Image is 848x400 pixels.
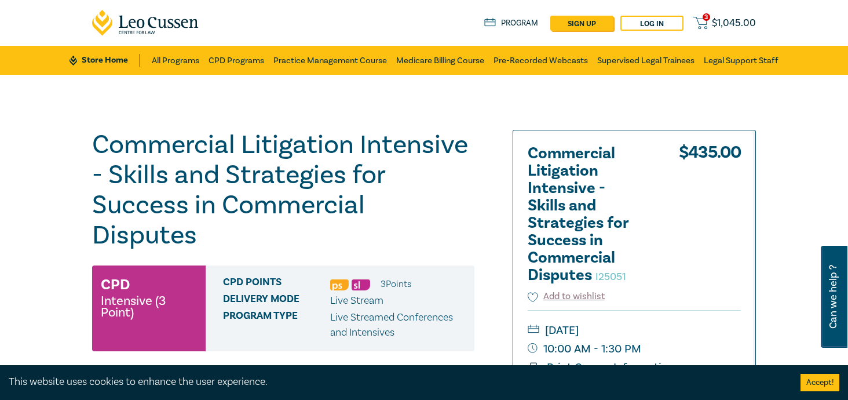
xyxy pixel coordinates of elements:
[209,46,264,75] a: CPD Programs
[494,46,588,75] a: Pre-Recorded Webcasts
[484,17,538,30] a: Program
[101,295,197,318] small: Intensive (3 Point)
[679,145,741,290] div: $ 435.00
[70,54,140,67] a: Store Home
[528,360,674,375] a: Print Course Information
[9,374,783,390] div: This website uses cookies to enhance the user experience.
[101,274,130,295] h3: CPD
[801,374,839,391] button: Accept cookies
[273,46,387,75] a: Practice Management Course
[352,279,370,290] img: Substantive Law
[330,279,349,290] img: Professional Skills
[223,277,330,292] span: CPD Points
[597,46,695,75] a: Supervised Legal Trainees
[330,310,466,340] p: Live Streamed Conferences and Intensives
[528,340,741,358] small: 10:00 AM - 1:30 PM
[704,46,778,75] a: Legal Support Staff
[396,46,484,75] a: Medicare Billing Course
[92,130,474,250] h1: Commercial Litigation Intensive - Skills and Strategies for Success in Commercial Disputes
[703,13,710,21] span: 3
[330,294,383,307] span: Live Stream
[223,310,330,340] span: Program type
[620,16,683,31] a: Log in
[223,293,330,308] span: Delivery Mode
[528,145,655,284] h2: Commercial Litigation Intensive - Skills and Strategies for Success in Commercial Disputes
[828,253,839,341] span: Can we help ?
[528,290,605,303] button: Add to wishlist
[92,363,474,398] button: Presenters
[152,46,199,75] a: All Programs
[528,321,741,340] small: [DATE]
[595,270,626,283] small: I25051
[712,17,756,30] span: $ 1,045.00
[381,277,411,292] li: 3 Point s
[550,16,613,31] a: sign up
